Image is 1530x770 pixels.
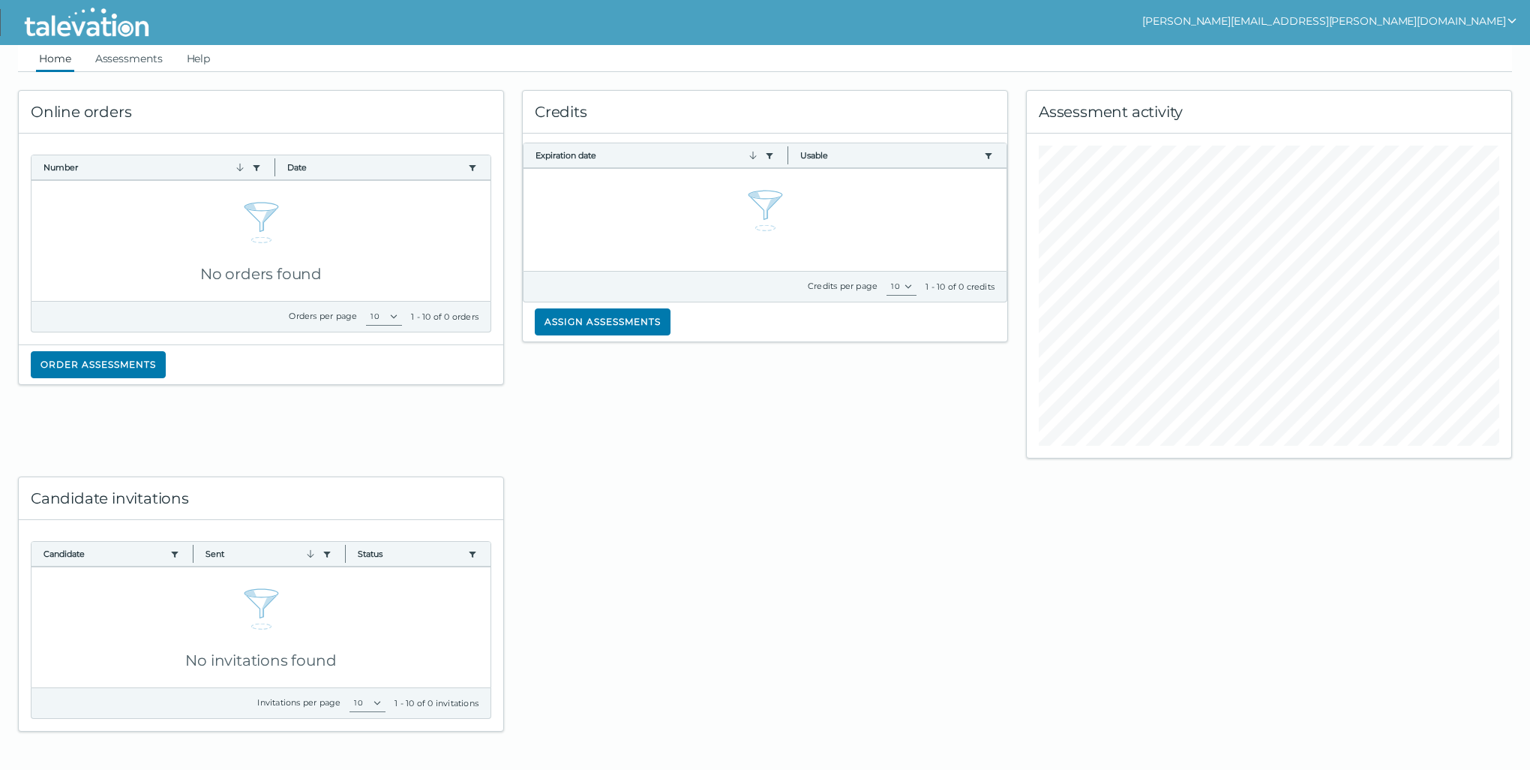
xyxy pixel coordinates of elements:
[535,308,670,335] button: Assign assessments
[523,91,1007,134] div: Credits
[257,697,340,708] label: Invitations per page
[800,149,979,161] button: Usable
[185,651,336,669] span: No invitations found
[535,149,759,161] button: Expiration date
[188,537,198,570] button: Column resize handle
[411,311,478,323] div: 1 - 10 of 0 orders
[287,161,463,173] button: Date
[205,548,316,560] button: Sent
[925,281,994,293] div: 1 - 10 of 0 credits
[19,91,503,134] div: Online orders
[1027,91,1511,134] div: Assessment activity
[1142,12,1518,30] button: show user actions
[184,45,214,72] a: Help
[31,351,166,378] button: Order assessments
[340,537,350,570] button: Column resize handle
[43,548,164,560] button: Candidate
[808,281,877,291] label: Credits per page
[36,45,74,72] a: Home
[394,697,478,709] div: 1 - 10 of 0 invitations
[18,4,155,41] img: Talevation_Logo_Transparent_white.png
[43,161,246,173] button: Number
[289,311,357,321] label: Orders per page
[783,139,793,171] button: Column resize handle
[358,548,462,560] button: Status
[19,477,503,520] div: Candidate invitations
[200,265,322,283] span: No orders found
[270,151,280,183] button: Column resize handle
[92,45,166,72] a: Assessments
